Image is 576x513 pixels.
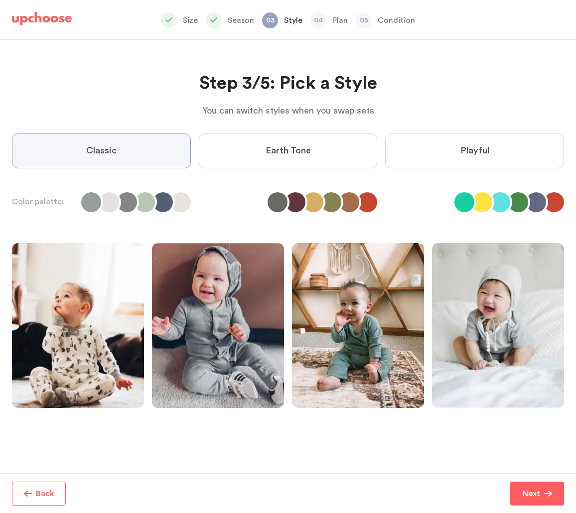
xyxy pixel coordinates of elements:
img: UpChoose [12,12,72,26]
button: Next [510,482,564,506]
p: Back [36,488,54,500]
p: Condition [378,14,415,26]
span: Playful [460,145,489,157]
p: Size [183,14,198,26]
span: 03 [262,12,278,28]
button: Back [12,482,66,506]
span: Earth Tone [266,145,311,157]
span: 04 [310,12,326,28]
span: 05 [356,12,372,28]
span: You can switch styles when you swap sets [202,106,374,115]
p: Plan [332,14,348,26]
p: Next [522,488,540,500]
span: Classic [86,145,117,157]
a: UpChoose [12,12,72,30]
p: Season [228,14,254,26]
p: Style [284,14,302,26]
h2: Step 3/5: Pick a Style [12,72,564,96]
